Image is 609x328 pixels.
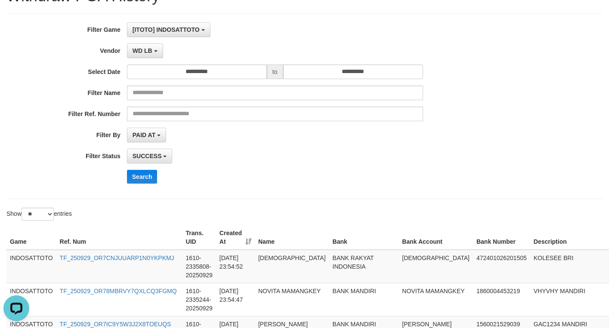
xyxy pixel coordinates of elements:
[6,283,56,316] td: INDOSATTOTO
[399,225,473,250] th: Bank Account
[216,250,255,283] td: [DATE] 23:54:52
[255,250,329,283] td: [DEMOGRAPHIC_DATA]
[6,225,56,250] th: Game
[133,26,200,33] span: [ITOTO] INDOSATTOTO
[60,321,171,328] a: TF_250929_OR7IC9Y5W3J2X8TOEUQS
[182,225,216,250] th: Trans. UID
[6,250,56,283] td: INDOSATTOTO
[133,47,152,54] span: WD LB
[182,283,216,316] td: 1610-2335244-20250929
[127,128,166,142] button: PAID AT
[255,283,329,316] td: NOVITA MAMANGKEY
[399,250,473,283] td: [DEMOGRAPHIC_DATA]
[127,43,163,58] button: WD LB
[182,250,216,283] td: 1610-2335808-20250929
[399,283,473,316] td: NOVITA MAMANGKEY
[473,225,530,250] th: Bank Number
[127,149,173,163] button: SUCCESS
[60,254,174,261] a: TF_250929_OR7CNJUUARP1N0YKPKMJ
[473,283,530,316] td: 1860004453219
[56,225,182,250] th: Ref. Num
[133,153,162,159] span: SUCCESS
[216,225,255,250] th: Created At: activate to sort column ascending
[329,283,399,316] td: BANK MANDIRI
[267,64,283,79] span: to
[3,3,29,29] button: Open LiveChat chat widget
[216,283,255,316] td: [DATE] 23:54:47
[22,208,54,221] select: Showentries
[6,208,72,221] label: Show entries
[60,288,177,294] a: TF_250929_OR78MBRVY7QXLCQ3FGMQ
[127,170,158,184] button: Search
[329,225,399,250] th: Bank
[329,250,399,283] td: BANK RAKYAT INDONESIA
[133,132,155,138] span: PAID AT
[473,250,530,283] td: 472401026201505
[255,225,329,250] th: Name
[127,22,210,37] button: [ITOTO] INDOSATTOTO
